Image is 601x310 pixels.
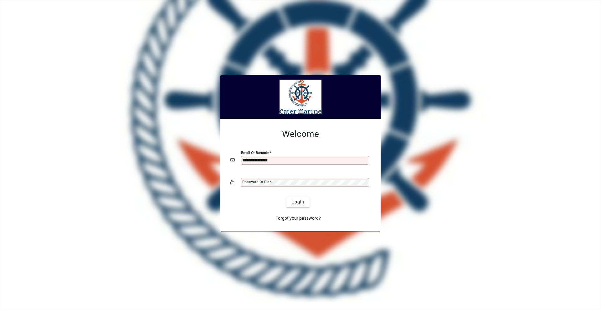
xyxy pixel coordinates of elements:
a: Forgot your password? [273,213,323,224]
button: Login [286,196,309,208]
mat-label: Email or Barcode [241,150,269,155]
mat-label: Password or Pin [242,180,269,184]
span: Forgot your password? [275,215,321,222]
span: Login [291,199,304,205]
h2: Welcome [230,129,371,139]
